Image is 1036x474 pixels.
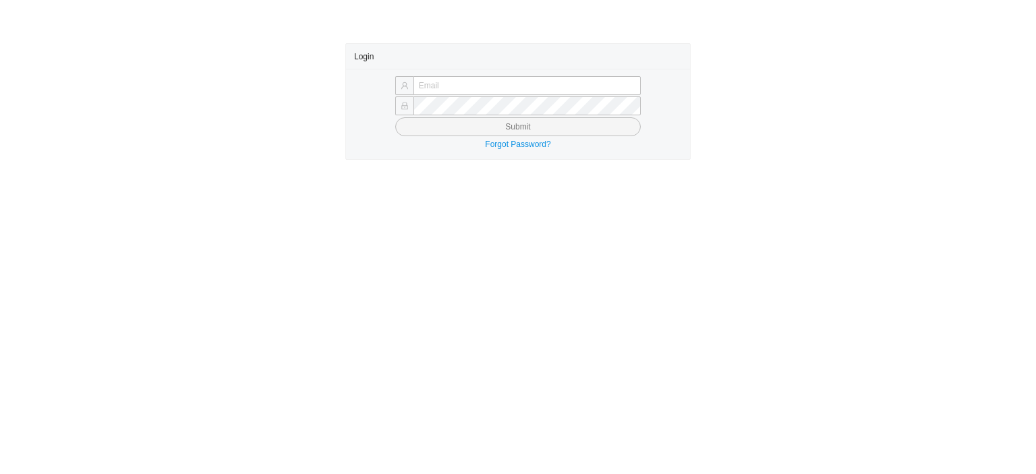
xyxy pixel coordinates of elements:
[401,82,409,90] span: user
[395,117,641,136] button: Submit
[413,76,641,95] input: Email
[401,102,409,110] span: lock
[485,140,550,149] a: Forgot Password?
[354,44,682,69] div: Login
